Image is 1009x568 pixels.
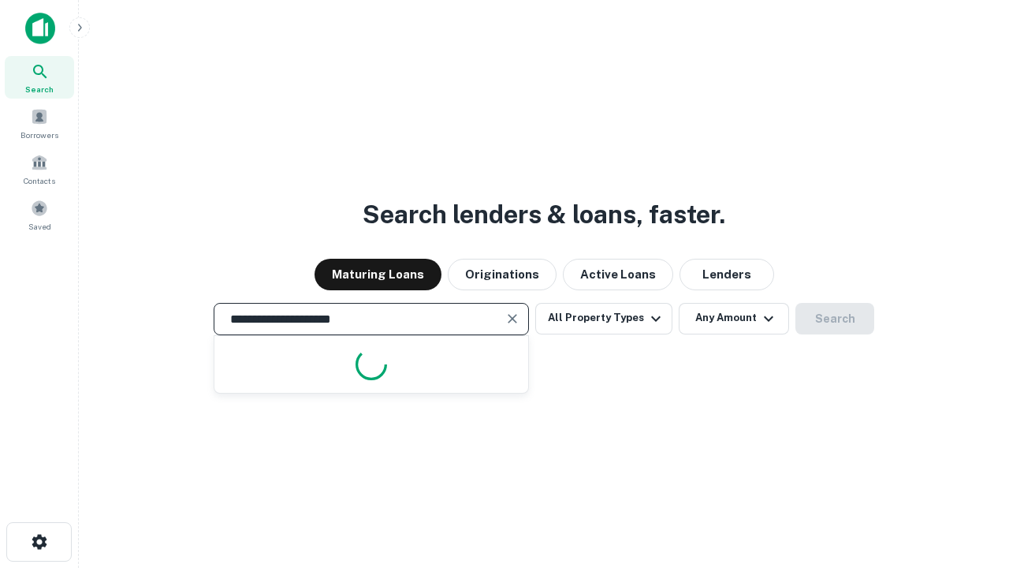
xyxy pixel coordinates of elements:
[315,259,441,290] button: Maturing Loans
[5,56,74,99] a: Search
[930,442,1009,518] iframe: Chat Widget
[24,174,55,187] span: Contacts
[501,308,523,330] button: Clear
[28,220,51,233] span: Saved
[20,129,58,141] span: Borrowers
[25,13,55,44] img: capitalize-icon.png
[679,259,774,290] button: Lenders
[535,303,672,334] button: All Property Types
[5,193,74,236] a: Saved
[448,259,557,290] button: Originations
[5,148,74,190] a: Contacts
[679,303,789,334] button: Any Amount
[25,83,54,95] span: Search
[363,196,725,234] h3: Search lenders & loans, faster.
[563,259,673,290] button: Active Loans
[5,102,74,144] a: Borrowers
